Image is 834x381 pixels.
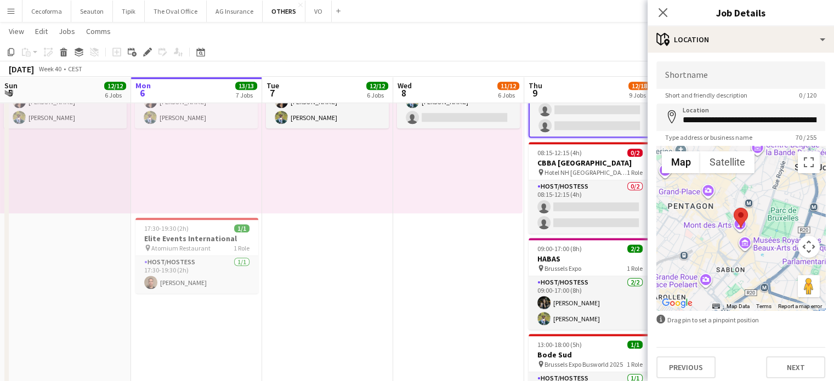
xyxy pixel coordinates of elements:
[367,91,388,99] div: 6 Jobs
[656,356,716,378] button: Previous
[134,87,151,99] span: 6
[59,26,75,36] span: Jobs
[537,149,582,157] span: 08:15-12:15 (4h)
[627,168,643,177] span: 1 Role
[544,168,627,177] span: Hotel NH [GEOGRAPHIC_DATA] Berlaymont
[135,218,258,293] app-job-card: 17:30-19:30 (2h)1/1Elite Events International Atomium Restaurant1 RoleHost/Hostess1/117:30-19:30 ...
[151,244,211,252] span: Atomium Restaurant
[68,65,82,73] div: CEST
[627,360,643,368] span: 1 Role
[144,224,189,232] span: 17:30-19:30 (2h)
[135,81,151,90] span: Mon
[36,65,64,73] span: Week 40
[398,81,412,90] span: Wed
[727,303,750,310] button: Map Data
[798,151,820,173] button: Toggle fullscreen view
[4,81,18,90] span: Sun
[629,91,650,99] div: 9 Jobs
[305,1,332,22] button: VO
[22,1,71,22] button: Cecoforma
[656,91,756,99] span: Short and friendly description
[712,303,720,310] button: Keyboard shortcuts
[86,26,111,36] span: Comms
[537,244,582,253] span: 09:00-17:00 (8h)
[529,158,651,168] h3: CBBA [GEOGRAPHIC_DATA]
[662,151,700,173] button: Show street map
[627,149,643,157] span: 0/2
[9,64,34,75] div: [DATE]
[498,91,519,99] div: 6 Jobs
[234,224,249,232] span: 1/1
[656,133,761,141] span: Type address or business name
[648,5,834,20] h3: Job Details
[544,360,623,368] span: Brussels Expo Busworld 2025
[266,81,279,90] span: Tue
[82,24,115,38] a: Comms
[265,87,279,99] span: 7
[105,91,126,99] div: 6 Jobs
[31,24,52,38] a: Edit
[659,296,695,310] a: Open this area in Google Maps (opens a new window)
[756,303,771,309] a: Terms (opens in new tab)
[529,238,651,329] app-job-card: 09:00-17:00 (8h)2/2HABAS Brussels Expo1 RoleHost/Hostess2/209:00-17:00 (8h)[PERSON_NAME][PERSON_N...
[648,26,834,53] div: Location
[787,133,825,141] span: 70 / 255
[627,340,643,349] span: 1/1
[3,87,18,99] span: 5
[236,91,257,99] div: 7 Jobs
[145,1,207,22] button: The Oval Office
[627,264,643,272] span: 1 Role
[529,142,651,234] app-job-card: 08:15-12:15 (4h)0/2CBBA [GEOGRAPHIC_DATA] Hotel NH [GEOGRAPHIC_DATA] Berlaymont1 RoleHost/Hostess...
[104,82,126,90] span: 12/12
[628,82,650,90] span: 12/18
[529,81,542,90] span: Thu
[135,256,258,293] app-card-role: Host/Hostess1/117:30-19:30 (2h)[PERSON_NAME]
[627,244,643,253] span: 2/2
[4,24,29,38] a: View
[527,87,542,99] span: 9
[798,275,820,297] button: Drag Pegman onto the map to open Street View
[113,1,145,22] button: Tipik
[656,315,825,325] div: Drag pin to set a pinpoint position
[544,264,581,272] span: Brussels Expo
[529,276,651,329] app-card-role: Host/Hostess2/209:00-17:00 (8h)[PERSON_NAME][PERSON_NAME]
[529,350,651,360] h3: Bode Sud
[529,254,651,264] h3: HABAS
[497,82,519,90] span: 11/12
[54,24,80,38] a: Jobs
[529,180,651,234] app-card-role: Host/Hostess0/208:15-12:15 (4h)
[778,303,822,309] a: Report a map error
[9,26,24,36] span: View
[366,82,388,90] span: 12/12
[798,236,820,258] button: Map camera controls
[135,234,258,243] h3: Elite Events International
[766,356,825,378] button: Next
[35,26,48,36] span: Edit
[537,340,582,349] span: 13:00-18:00 (5h)
[659,296,695,310] img: Google
[234,244,249,252] span: 1 Role
[207,1,263,22] button: AG Insurance
[235,82,257,90] span: 13/13
[396,87,412,99] span: 8
[263,1,305,22] button: OTHERS
[700,151,754,173] button: Show satellite imagery
[790,91,825,99] span: 0 / 120
[71,1,113,22] button: Seauton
